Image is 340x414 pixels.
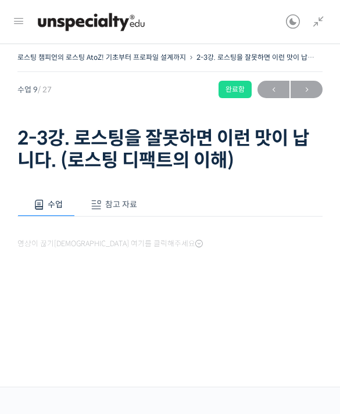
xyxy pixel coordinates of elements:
[17,53,186,62] a: 로스팅 챔피언의 로스팅 AtoZ! 기초부터 프로파일 설계까지
[17,127,323,172] h1: 2-3강. 로스팅을 잘못하면 이런 맛이 납니다. (로스팅 디팩트의 이해)
[17,239,203,249] span: 영상이 끊기[DEMOGRAPHIC_DATA] 여기를 클릭해주세요
[257,81,289,98] a: ←이전
[105,199,137,210] span: 참고 자료
[291,82,323,98] span: →
[17,86,52,93] span: 수업 9
[257,82,289,98] span: ←
[48,199,63,210] span: 수업
[291,81,323,98] a: 다음→
[219,81,252,98] div: 완료함
[38,85,52,95] span: / 27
